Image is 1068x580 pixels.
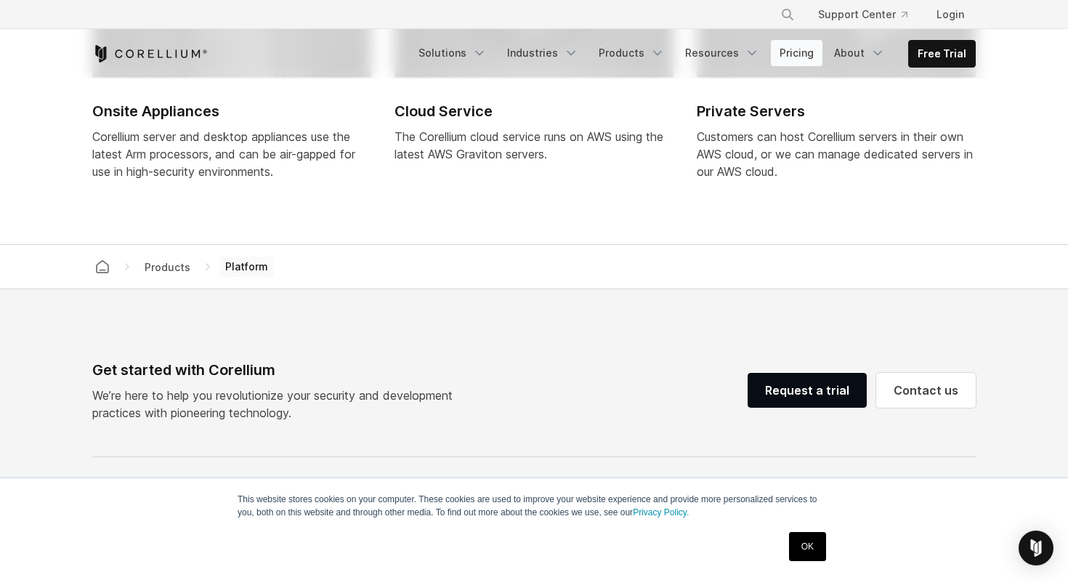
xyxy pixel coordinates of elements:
a: OK [789,532,826,561]
button: Search [774,1,801,28]
a: About [825,40,894,66]
a: Industries [498,40,587,66]
a: Solutions [410,40,495,66]
a: Support Center [806,1,919,28]
a: Free Trial [909,41,975,67]
div: Open Intercom Messenger [1019,531,1053,565]
p: This website stores cookies on your computer. These cookies are used to improve your website expe... [238,493,830,519]
div: Get started with Corellium [92,359,464,381]
div: The Corellium cloud service runs on AWS using the latest AWS Graviton servers. [395,128,673,163]
a: Privacy Policy. [633,507,689,517]
a: Contact us [876,373,976,408]
a: Login [925,1,976,28]
div: Products [139,259,196,275]
h2: Private Servers [697,100,976,122]
a: Products [590,40,673,66]
div: Navigation Menu [410,40,976,68]
a: Corellium Home [92,45,208,63]
p: We’re here to help you revolutionize your security and development practices with pioneering tech... [92,387,464,422]
div: Navigation Menu [763,1,976,28]
span: Products [139,258,196,276]
h2: Cloud Service [395,100,673,122]
a: Request a trial [748,373,867,408]
a: Corellium home [89,257,116,277]
h2: Onsite Appliances [92,100,371,122]
a: Pricing [771,40,822,66]
span: Platform [219,257,274,277]
div: Customers can host Corellium servers in their own AWS cloud, or we can manage dedicated servers i... [697,128,976,180]
div: Corellium server and desktop appliances use the latest Arm processors, and can be air-gapped for ... [92,128,371,180]
a: Resources [676,40,768,66]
